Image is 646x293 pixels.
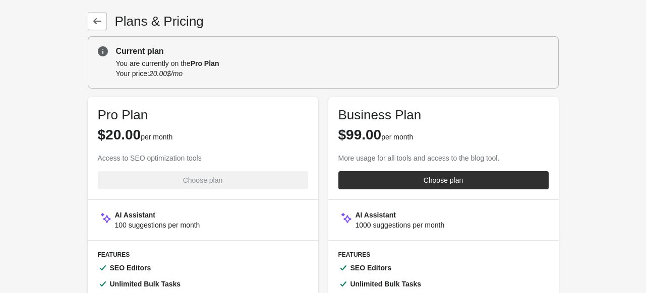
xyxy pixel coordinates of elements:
b: Pro Plan [191,59,219,67]
a: Choose plan [338,171,549,189]
b: SEO Editors [350,264,392,272]
p: Plans & Pricing [115,13,204,29]
div: 1000 suggestions per month [356,220,445,230]
img: MagicMinor-0c7ff6cd6e0e39933513fd390ee66b6c2ef63129d1617a7e6fa9320d2ce6cec8.svg [98,210,113,225]
b: AI Assistant [115,211,155,219]
b: AI Assistant [356,211,396,219]
b: SEO Editors [110,264,151,272]
b: Unlimited Bulk Tasks [350,280,422,288]
span: $20.00 [98,127,141,142]
span: Access to SEO optimization tools [98,154,202,162]
div: 100 suggestions per month [115,220,200,230]
p: Current plan [116,45,549,57]
div: Choose plan [424,176,463,184]
span: More usage for all tools and access to the blog tool. [338,154,500,162]
div: per month [98,127,308,143]
b: Unlimited Bulk Tasks [110,280,181,288]
span: $99.00 [338,127,382,142]
i: 20.00$/mo [149,69,183,78]
span: Business Plan [338,107,422,122]
img: MagicMinor-0c7ff6cd6e0e39933513fd390ee66b6c2ef63129d1617a7e6fa9320d2ce6cec8.svg [338,210,354,225]
div: You are currently on the Your price: [116,57,549,80]
h3: Features [98,251,308,259]
h3: Features [338,251,549,259]
div: per month [338,127,549,143]
span: Pro Plan [98,107,148,122]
